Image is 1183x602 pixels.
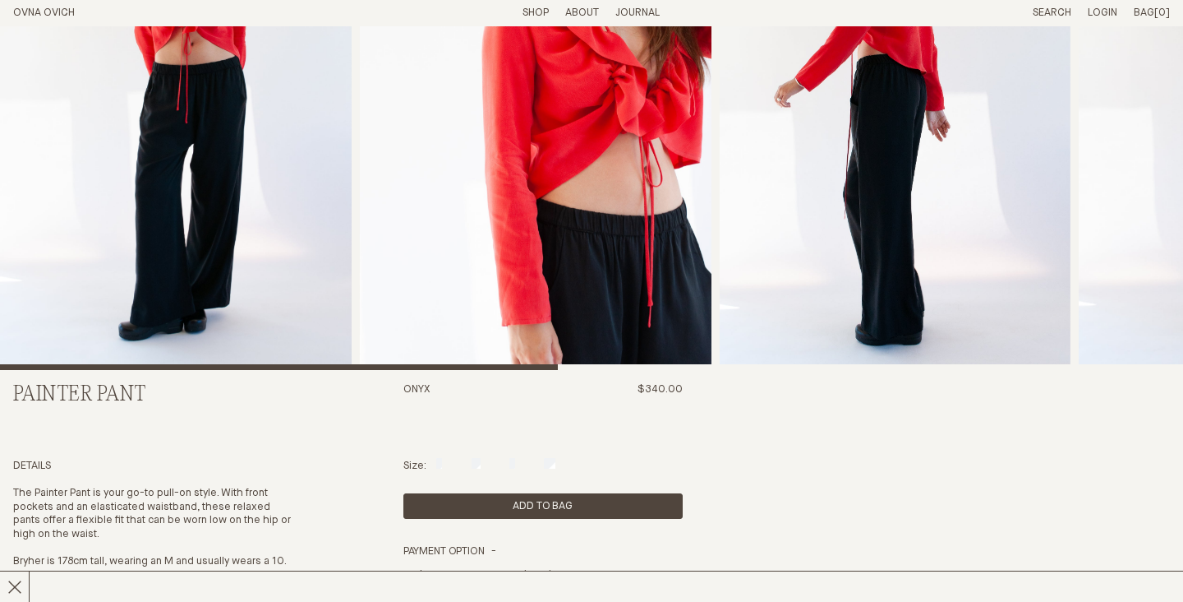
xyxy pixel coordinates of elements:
[522,7,549,18] a: Shop
[638,384,683,395] span: $340.00
[615,7,660,18] a: Journal
[1154,7,1170,18] span: [0]
[509,461,514,471] label: L
[13,460,292,474] h4: Details
[544,461,555,471] label: XL
[472,461,481,471] label: M
[1134,7,1154,18] span: Bag
[13,487,292,543] p: The Painter Pant is your go-to pull-on style. With front pockets and an elasticated waistband, th...
[13,383,292,407] h2: Painter Pant
[522,570,553,581] a: (INFO)
[403,493,683,519] button: Add product to cart
[565,7,599,21] summary: About
[1033,7,1071,18] a: Search
[13,556,286,581] span: Bryher is 178cm tall, wearing an M and usually wears a 10. Elastic waistband measurement below is...
[1088,7,1117,18] a: Login
[417,570,453,581] span: $85.00
[403,545,496,559] summary: Payment Option
[436,461,442,471] label: S
[403,383,430,447] h3: Onyx
[13,7,75,18] a: Home
[403,460,426,474] p: Size:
